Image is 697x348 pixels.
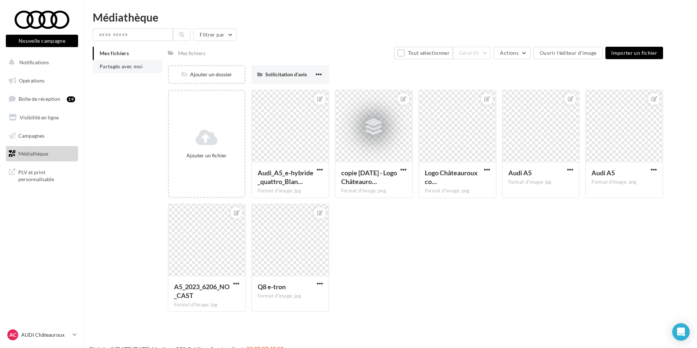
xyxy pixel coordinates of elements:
span: AC [9,331,16,339]
button: Nouvelle campagne [6,35,78,47]
div: 19 [67,96,75,102]
span: Audi_A5_e-hybride_quattro_Blanc_Glacier (2) [258,169,313,186]
div: Format d'image: jpg [508,179,574,186]
span: Notifications [19,59,49,65]
span: copie 15-05-2025 - Logo Châteauroux couleur [341,169,397,186]
span: Visibilité en ligne [20,114,59,121]
div: Ajouter un dossier [169,71,244,78]
span: Sollicitation d'avis [265,71,307,77]
span: Importer un fichier [611,50,657,56]
span: PLV et print personnalisable [18,167,75,183]
a: Boîte de réception19 [4,91,80,107]
a: PLV et print personnalisable [4,164,80,186]
span: Mes fichiers [100,50,129,56]
span: A5_2023_6206_NO_CAST [174,283,230,299]
span: (0) [473,50,479,56]
span: Audi A5 [508,169,532,177]
div: Format d'image: jpg [174,302,239,308]
span: Logo Châteauroux couleur [425,169,478,186]
a: AC AUDI Châteauroux [6,328,78,342]
span: Médiathèque [18,150,48,157]
button: Tout sélectionner [394,47,453,59]
div: Format d'image: png [341,188,407,194]
span: Q8 e-tron [258,283,286,291]
button: Ouvrir l'éditeur d'image [534,47,602,59]
button: Filtrer par [193,28,236,41]
button: Notifications [4,55,77,70]
button: Gérer(0) [453,47,491,59]
button: Importer un fichier [605,47,663,59]
span: Audi A5 [592,169,615,177]
span: Boîte de réception [19,96,60,102]
span: Partagés avec moi [100,63,143,69]
a: Médiathèque [4,146,80,161]
button: Actions [494,47,530,59]
div: Format d'image: jpg [258,188,323,194]
span: Opérations [19,77,45,84]
div: Ajouter un fichier [172,152,242,159]
div: Open Intercom Messenger [672,323,690,341]
span: Actions [500,50,518,56]
div: Mes fichiers [178,50,205,57]
p: AUDI Châteauroux [21,331,70,339]
a: Opérations [4,73,80,88]
div: Format d'image: png [425,188,490,194]
div: Format d'image: jpg [258,293,323,299]
a: Visibilité en ligne [4,110,80,125]
a: Campagnes [4,128,80,144]
span: Campagnes [18,132,45,138]
div: Médiathèque [93,12,688,23]
div: Format d'image: png [592,179,657,186]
